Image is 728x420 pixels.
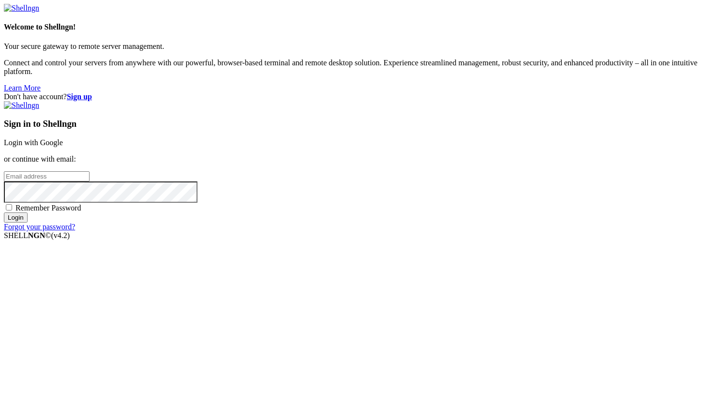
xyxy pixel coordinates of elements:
span: 4.2.0 [51,231,70,240]
div: Don't have account? [4,92,724,101]
input: Email address [4,171,90,181]
span: SHELL © [4,231,70,240]
img: Shellngn [4,101,39,110]
a: Login with Google [4,138,63,147]
img: Shellngn [4,4,39,13]
p: Your secure gateway to remote server management. [4,42,724,51]
h3: Sign in to Shellngn [4,119,724,129]
p: Connect and control your servers from anywhere with our powerful, browser-based terminal and remo... [4,59,724,76]
input: Login [4,212,28,223]
h4: Welcome to Shellngn! [4,23,724,31]
a: Learn More [4,84,41,92]
b: NGN [28,231,45,240]
span: Remember Password [15,204,81,212]
a: Sign up [67,92,92,101]
a: Forgot your password? [4,223,75,231]
p: or continue with email: [4,155,724,164]
input: Remember Password [6,204,12,210]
